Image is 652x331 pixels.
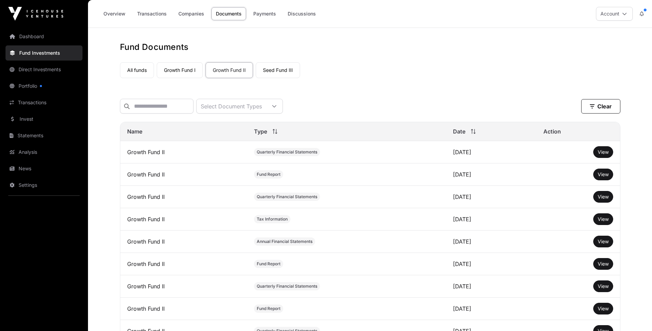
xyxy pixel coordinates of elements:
button: Account [596,7,633,21]
a: Overview [99,7,130,20]
a: News [5,161,82,176]
button: View [593,213,613,225]
button: View [593,258,613,270]
span: Annual Financial Statements [257,239,312,244]
span: View [598,194,609,200]
a: View [598,260,609,267]
td: Growth Fund II [120,275,247,298]
td: [DATE] [446,186,537,208]
td: Growth Fund II [120,253,247,275]
button: View [593,236,613,247]
td: Growth Fund II [120,231,247,253]
td: [DATE] [446,275,537,298]
a: View [598,305,609,312]
span: Action [543,127,561,136]
img: Icehouse Ventures Logo [8,7,63,21]
span: Tax Information [257,216,288,222]
a: View [598,149,609,156]
span: Fund Report [257,306,280,311]
a: Invest [5,111,82,127]
button: Clear [581,99,620,114]
span: Quarterly Financial Statements [257,284,317,289]
td: [DATE] [446,163,537,186]
span: View [598,261,609,267]
a: Direct Investments [5,62,82,77]
span: View [598,238,609,244]
button: View [593,191,613,203]
a: View [598,171,609,178]
a: Transactions [5,95,82,110]
h1: Fund Documents [120,42,620,53]
button: View [593,303,613,314]
div: Select Document Types [197,99,266,113]
button: View [593,169,613,180]
td: Growth Fund II [120,163,247,186]
td: Growth Fund II [120,141,247,163]
a: All funds [120,62,154,78]
td: [DATE] [446,208,537,231]
span: Quarterly Financial Statements [257,194,317,200]
td: [DATE] [446,298,537,320]
a: Statements [5,128,82,143]
a: Payments [249,7,280,20]
td: [DATE] [446,253,537,275]
a: Companies [174,7,209,20]
a: Analysis [5,145,82,160]
span: View [598,171,609,177]
a: Seed Fund III [256,62,300,78]
span: Type [254,127,267,136]
a: Growth Fund II [206,62,253,78]
span: Quarterly Financial Statements [257,149,317,155]
span: View [598,306,609,311]
a: Discussions [283,7,320,20]
a: View [598,283,609,290]
a: Dashboard [5,29,82,44]
td: [DATE] [446,231,537,253]
a: View [598,193,609,200]
a: Growth Fund I [157,62,203,78]
a: Transactions [133,7,171,20]
button: View [593,280,613,292]
a: Settings [5,178,82,193]
span: Fund Report [257,172,280,177]
a: Fund Investments [5,45,82,61]
button: View [593,146,613,158]
span: Date [453,127,465,136]
a: View [598,216,609,223]
td: Growth Fund II [120,298,247,320]
td: [DATE] [446,141,537,163]
a: Documents [211,7,246,20]
iframe: Chat Widget [618,298,652,331]
td: Growth Fund II [120,208,247,231]
a: Portfolio [5,78,82,94]
span: Fund Report [257,261,280,267]
a: View [598,238,609,245]
span: Name [127,127,142,136]
td: Growth Fund II [120,186,247,208]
